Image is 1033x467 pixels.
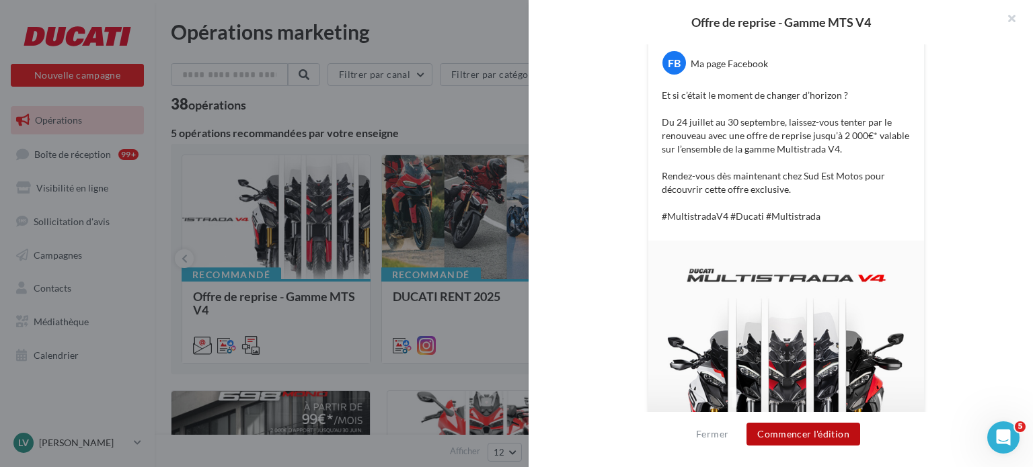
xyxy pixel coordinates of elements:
[1015,421,1026,432] span: 5
[550,16,1011,28] div: Offre de reprise - Gamme MTS V4
[747,423,860,445] button: Commencer l'édition
[987,421,1020,454] iframe: Intercom live chat
[691,426,734,442] button: Fermer
[662,51,686,75] div: FB
[662,89,911,223] p: Et si c’était le moment de changer d’horizon ? Du 24 juillet au 30 septembre, laissez-vous tenter...
[691,57,768,71] div: Ma page Facebook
